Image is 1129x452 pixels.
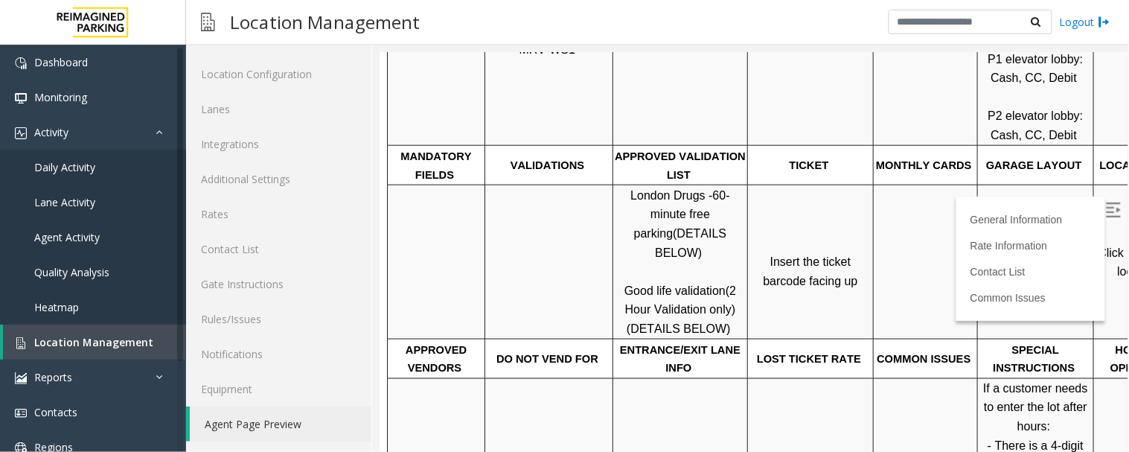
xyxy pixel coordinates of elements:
span: Activity [34,125,68,139]
span: Good life validation [245,232,346,244]
span: COMMON ISSUES [497,300,591,312]
span: (DETAILS BELOW) [247,270,351,282]
span: Dashboard [34,55,88,69]
span: MANDATORY FIELDS [21,98,95,129]
span: SPECIAL INSTRUCTIONS [614,291,696,322]
span: LOST TICKET RATE [377,300,482,312]
a: Location Management [3,325,186,360]
img: pageIcon [201,4,215,40]
a: Location Configuration [186,57,371,92]
span: 60-minute free parking [255,136,351,187]
span: Daily Activity [34,160,95,174]
span: Quality Analysis [34,265,109,279]
img: 'icon' [15,407,27,419]
span: VALIDATIONS [131,106,205,118]
span: ENTRANCE/EXIT LANE INFO [240,291,364,322]
span: Location Management [34,335,153,349]
span: MONTHLY CARDS [496,106,592,118]
img: 'icon' [15,57,27,69]
a: Rates [186,197,371,232]
img: logout [1098,14,1110,30]
a: Rules/Issues [186,302,371,337]
a: Contact List [186,232,371,267]
span: Insert the ticket barcode facing up [383,203,478,235]
a: Rate Information [591,187,668,199]
a: General Information [591,161,683,173]
span: APPROVED VALIDATION LIST [235,98,369,129]
a: Agent Page Preview [190,407,371,442]
h3: Location Management [223,4,427,40]
span: - There is a 4-digit code on the customer's ticket. [601,387,712,438]
img: Open/Close Sidebar Menu [726,150,741,165]
span: APPROVED VENDORS [26,291,90,322]
img: 'icon' [15,127,27,139]
a: Gate Instructions [186,267,371,302]
span: TICKET [410,106,450,118]
a: Additional Settings [186,162,371,197]
img: 'icon' [15,372,27,384]
span: Lane Activity [34,195,95,209]
a: Integrations [186,127,371,162]
span: P2 elevator lobby: Cash, CC, Debit [608,57,707,89]
span: London Drugs - [251,136,333,149]
span: LOCATION TIME [720,106,807,118]
a: Logout [1060,14,1110,30]
span: Contacts [34,405,77,419]
img: 'icon' [15,92,27,104]
img: 'icon' [15,337,27,349]
a: Common Issues [591,239,666,251]
span: Reports [34,370,72,384]
span: Heatmap [34,300,79,314]
a: Lanes [186,92,371,127]
span: If a customer needs to enter the lot after hours: [604,330,711,381]
span: DO NOT VEND FOR [117,300,219,312]
a: Contact List [591,213,646,225]
a: Notifications [186,337,371,372]
span: Agent Activity [34,230,100,244]
a: Equipment [186,372,371,407]
span: GARAGE LAYOUT [607,106,703,118]
span: Monitoring [34,90,87,104]
span: (DETAILS BELOW) [275,174,351,206]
